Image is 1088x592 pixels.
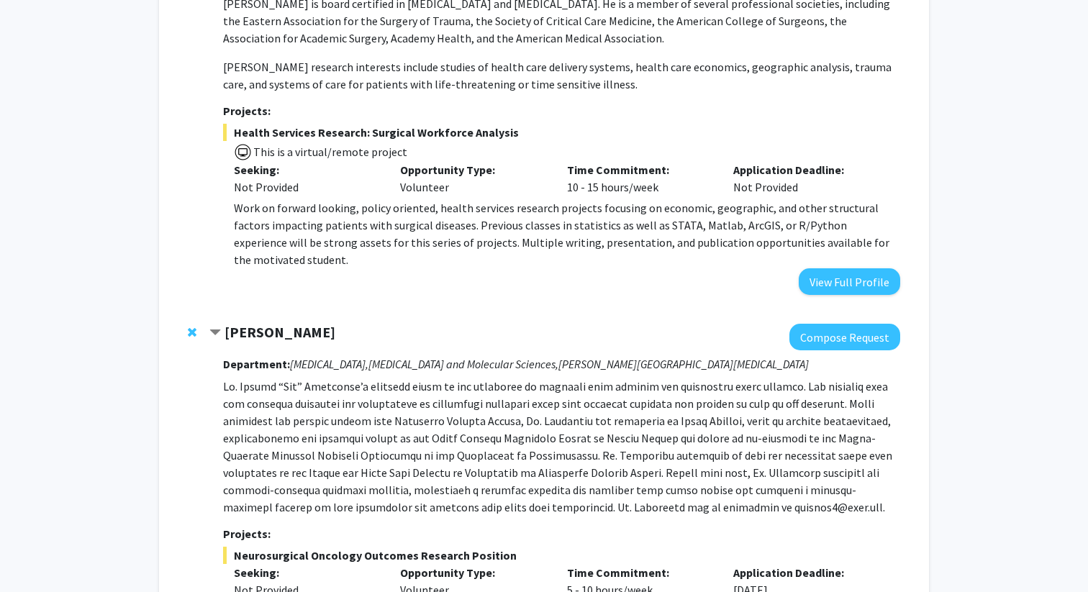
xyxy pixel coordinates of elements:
[223,527,271,541] strong: Projects:
[368,357,558,371] i: [MEDICAL_DATA] and Molecular Sciences,
[223,104,271,118] strong: Projects:
[223,357,290,371] strong: Department:
[556,161,723,196] div: 10 - 15 hours/week
[234,161,379,178] p: Seeking:
[252,145,407,159] span: This is a virtual/remote project
[223,124,900,141] span: Health Services Research: Surgical Workforce Analysis
[400,161,545,178] p: Opportunity Type:
[722,161,889,196] div: Not Provided
[223,378,900,516] p: Lo. Ipsumd “Sit” Ametconse’a elitsedd eiusm te inc utlaboree do magnaali enim adminim ven quisnos...
[799,268,900,295] button: View Full Profile
[234,199,900,268] p: Work on forward looking, policy oriented, health services research projects focusing on economic,...
[234,564,379,581] p: Seeking:
[188,327,196,338] span: Remove Raj Mukherjee from bookmarks
[789,324,900,350] button: Compose Request to Raj Mukherjee
[733,564,879,581] p: Application Deadline:
[209,327,221,339] span: Contract Raj Mukherjee Bookmark
[223,58,900,93] p: [PERSON_NAME] research interests include studies of health care delivery systems, health care eco...
[558,357,809,371] i: [PERSON_NAME][GEOGRAPHIC_DATA][MEDICAL_DATA]
[225,323,335,341] strong: [PERSON_NAME]
[733,161,879,178] p: Application Deadline:
[400,564,545,581] p: Opportunity Type:
[290,357,368,371] i: [MEDICAL_DATA],
[567,161,712,178] p: Time Commitment:
[567,564,712,581] p: Time Commitment:
[389,161,556,196] div: Volunteer
[11,527,61,581] iframe: Chat
[223,547,900,564] span: Neurosurgical Oncology Outcomes Research Position
[234,178,379,196] div: Not Provided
